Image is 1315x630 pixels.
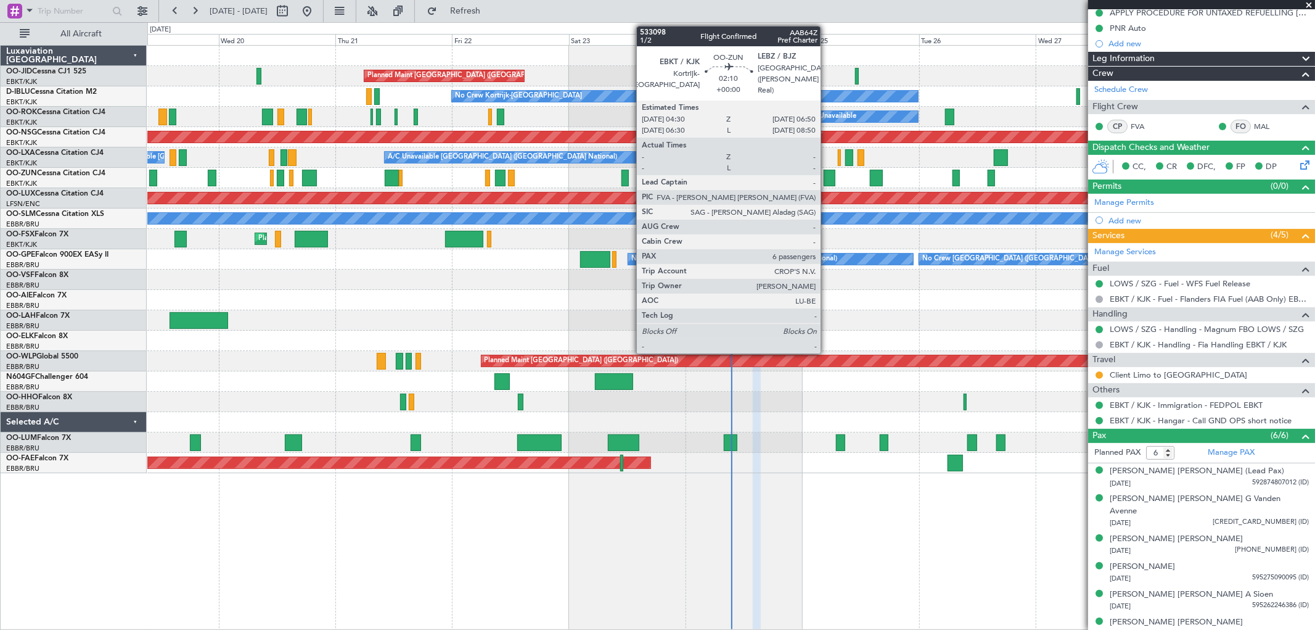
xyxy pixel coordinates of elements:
a: MAL [1254,121,1282,132]
span: OO-LUM [6,434,37,442]
a: EBKT/KJK [6,159,37,168]
div: [PERSON_NAME] [PERSON_NAME] [1110,533,1243,545]
span: [DATE] [1110,574,1131,583]
span: OO-WLP [6,353,36,360]
span: [PHONE_NUMBER] (ID) [1235,545,1309,555]
a: EBKT/KJK [6,138,37,147]
div: FO [1231,120,1251,133]
a: EBBR/BRU [6,321,39,331]
span: Fuel [1092,262,1109,276]
a: OO-GPEFalcon 900EX EASy II [6,251,109,259]
span: (0/0) [1271,180,1288,193]
a: OO-FSXFalcon 7X [6,231,68,238]
a: LFSN/ENC [6,199,40,209]
div: Mon 25 [802,34,919,45]
a: EBBR/BRU [6,444,39,453]
span: (6/6) [1271,429,1288,442]
div: Planned Maint [GEOGRAPHIC_DATA] ([GEOGRAPHIC_DATA]) [367,67,562,85]
a: EBBR/BRU [6,383,39,392]
a: EBKT/KJK [6,97,37,107]
span: [DATE] [1110,518,1131,528]
div: A/C Unavailable [805,107,856,126]
input: Trip Number [38,2,109,20]
span: Flight Crew [1092,100,1138,114]
span: OO-ZUN [6,170,37,177]
a: EBBR/BRU [6,362,39,371]
button: Refresh [421,1,495,21]
a: OO-NSGCessna Citation CJ4 [6,129,105,136]
span: [DATE] - [DATE] [210,6,268,17]
span: Handling [1092,307,1128,321]
a: OO-ELKFalcon 8X [6,333,68,340]
span: CC, [1133,161,1146,173]
a: OO-FAEFalcon 7X [6,455,68,462]
span: Refresh [440,7,491,15]
button: All Aircraft [14,24,134,44]
a: EBBR/BRU [6,260,39,270]
a: EBKT / KJK - Fuel - Flanders FIA Fuel (AAB Only) EBKT / KJK [1110,294,1309,304]
div: No Crew Kortrijk-[GEOGRAPHIC_DATA] [455,87,582,106]
div: Thu 21 [335,34,452,45]
a: LOWS / SZG - Fuel - WFS Fuel Release [1110,278,1250,289]
span: OO-FSX [6,231,35,238]
div: Fri 22 [452,34,568,45]
span: OO-NSG [6,129,37,136]
span: OO-FAE [6,455,35,462]
a: OO-SLMCessna Citation XLS [6,210,104,218]
a: EBKT / KJK - Immigration - FEDPOL EBKT [1110,400,1263,410]
span: Travel [1092,353,1115,367]
div: Planned Maint Kortrijk-[GEOGRAPHIC_DATA] [258,230,402,248]
span: D-IBLU [6,88,30,96]
div: Wed 20 [219,34,335,45]
label: Planned PAX [1094,447,1141,459]
a: FVA [1131,121,1158,132]
div: [PERSON_NAME] [PERSON_NAME] A Sioen [1110,589,1273,601]
a: OO-JIDCessna CJ1 525 [6,68,86,75]
span: OO-ELK [6,333,34,340]
span: All Aircraft [32,30,130,38]
span: 595275090095 (ID) [1252,573,1309,583]
span: FP [1236,161,1245,173]
a: EBBR/BRU [6,220,39,229]
a: Manage Permits [1094,197,1154,209]
div: [PERSON_NAME] [PERSON_NAME] [1110,616,1243,629]
span: OO-LXA [6,149,35,157]
a: OO-LUMFalcon 7X [6,434,71,442]
div: Wed 27 [1036,34,1152,45]
div: Add new [1108,38,1309,49]
span: Dispatch Checks and Weather [1092,141,1210,155]
span: [DATE] [1110,602,1131,611]
div: Sun 24 [686,34,802,45]
a: OO-HHOFalcon 8X [6,394,72,401]
div: Tue 26 [919,34,1036,45]
span: Leg Information [1092,52,1155,66]
span: Others [1092,383,1120,397]
a: OO-ZUNCessna Citation CJ4 [6,170,105,177]
a: Schedule Crew [1094,84,1148,96]
span: OO-SLM [6,210,36,218]
div: [PERSON_NAME] [PERSON_NAME] G Vanden Avenne [1110,493,1309,517]
span: DFC, [1197,161,1216,173]
span: Permits [1092,180,1121,194]
a: OO-WLPGlobal 5500 [6,353,78,360]
a: EBKT / KJK - Hangar - Call GND OPS short notice [1110,415,1292,426]
div: [DATE] [150,25,171,35]
a: OO-AIEFalcon 7X [6,292,67,299]
span: OO-HHO [6,394,38,401]
a: Manage PAX [1208,447,1255,459]
a: EBKT/KJK [6,77,37,86]
span: N604GF [6,373,35,381]
a: OO-ROKCessna Citation CJ4 [6,109,105,116]
a: OO-LUXCessna Citation CJ4 [6,190,104,197]
span: [DATE] [1110,546,1131,555]
div: APPLY PROCEDURE FOR UNTAXED REFUELLING [GEOGRAPHIC_DATA] [1110,7,1309,18]
div: Sat 23 [569,34,686,45]
span: OO-LUX [6,190,35,197]
div: No Crew [GEOGRAPHIC_DATA] ([GEOGRAPHIC_DATA] National) [922,250,1129,268]
a: EBBR/BRU [6,281,39,290]
span: [CREDIT_CARD_NUMBER] (ID) [1213,517,1309,528]
div: [PERSON_NAME] [1110,561,1175,573]
a: EBKT/KJK [6,179,37,188]
a: N604GFChallenger 604 [6,373,88,381]
div: Tue 19 [102,34,218,45]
